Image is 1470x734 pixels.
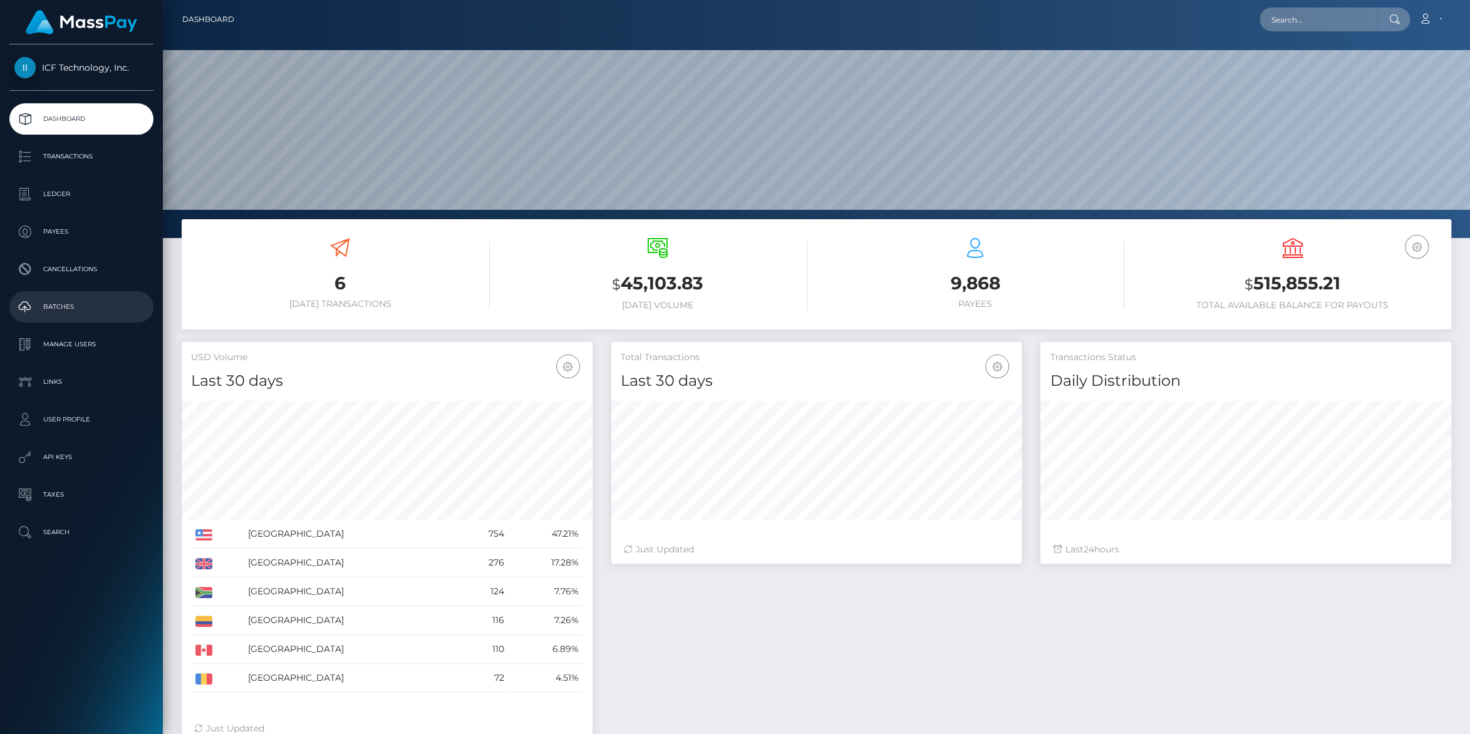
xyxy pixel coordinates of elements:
[509,549,583,577] td: 17.28%
[9,366,153,398] a: Links
[14,222,148,241] p: Payees
[826,271,1125,296] h3: 9,868
[9,291,153,323] a: Batches
[14,373,148,391] p: Links
[624,543,1010,556] div: Just Updated
[9,254,153,285] a: Cancellations
[509,635,583,664] td: 6.89%
[458,577,509,606] td: 124
[1050,370,1442,392] h4: Daily Distribution
[509,520,583,549] td: 47.21%
[14,448,148,467] p: API Keys
[9,404,153,435] a: User Profile
[1083,544,1094,555] span: 24
[195,644,212,656] img: CA.png
[14,335,148,354] p: Manage Users
[14,260,148,279] p: Cancellations
[458,520,509,549] td: 754
[191,351,583,364] h5: USD Volume
[26,10,137,34] img: MassPay Logo
[509,300,807,311] h6: [DATE] Volume
[458,549,509,577] td: 276
[9,517,153,548] a: Search
[509,606,583,635] td: 7.26%
[191,271,490,296] h3: 6
[1053,543,1439,556] div: Last hours
[244,520,458,549] td: [GEOGRAPHIC_DATA]
[9,442,153,473] a: API Keys
[1260,8,1377,31] input: Search...
[9,216,153,247] a: Payees
[458,606,509,635] td: 116
[1143,300,1442,311] h6: Total Available Balance for Payouts
[195,673,212,685] img: RO.png
[244,577,458,606] td: [GEOGRAPHIC_DATA]
[621,370,1013,392] h4: Last 30 days
[244,664,458,693] td: [GEOGRAPHIC_DATA]
[244,635,458,664] td: [GEOGRAPHIC_DATA]
[509,664,583,693] td: 4.51%
[9,62,153,73] span: ICF Technology, Inc.
[195,558,212,569] img: GB.png
[458,635,509,664] td: 110
[9,141,153,172] a: Transactions
[195,587,212,598] img: ZA.png
[826,299,1125,309] h6: Payees
[1050,351,1442,364] h5: Transactions Status
[9,329,153,360] a: Manage Users
[191,299,490,309] h6: [DATE] Transactions
[9,479,153,510] a: Taxes
[14,57,36,78] img: ICF Technology, Inc.
[14,410,148,429] p: User Profile
[612,276,621,293] small: $
[244,606,458,635] td: [GEOGRAPHIC_DATA]
[458,664,509,693] td: 72
[14,110,148,128] p: Dashboard
[509,271,807,297] h3: 45,103.83
[9,103,153,135] a: Dashboard
[195,529,212,540] img: US.png
[14,185,148,204] p: Ledger
[182,6,234,33] a: Dashboard
[621,351,1013,364] h5: Total Transactions
[1143,271,1442,297] h3: 515,855.21
[14,485,148,504] p: Taxes
[244,549,458,577] td: [GEOGRAPHIC_DATA]
[14,297,148,316] p: Batches
[195,616,212,627] img: CO.png
[509,577,583,606] td: 7.76%
[9,178,153,210] a: Ledger
[1245,276,1253,293] small: $
[14,147,148,166] p: Transactions
[191,370,583,392] h4: Last 30 days
[14,523,148,542] p: Search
